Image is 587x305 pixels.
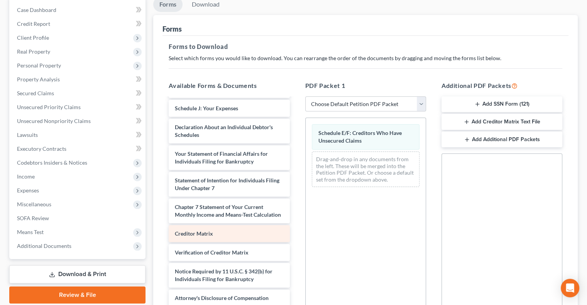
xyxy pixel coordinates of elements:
span: Executory Contracts [17,145,66,152]
a: Credit Report [11,17,145,31]
span: Creditor Matrix [175,230,213,237]
a: Unsecured Nonpriority Claims [11,114,145,128]
span: Income [17,173,35,180]
a: Case Dashboard [11,3,145,17]
a: Unsecured Priority Claims [11,100,145,114]
span: Case Dashboard [17,7,56,13]
span: Schedule J: Your Expenses [175,105,238,111]
a: SOFA Review [11,211,145,225]
span: Property Analysis [17,76,60,83]
span: Statement of Intention for Individuals Filing Under Chapter 7 [175,177,279,191]
a: Secured Claims [11,86,145,100]
span: Codebtors Insiders & Notices [17,159,87,166]
span: Your Statement of Financial Affairs for Individuals Filing for Bankruptcy [175,150,268,165]
div: Open Intercom Messenger [561,279,579,297]
span: Lawsuits [17,131,38,138]
span: Unsecured Nonpriority Claims [17,118,91,124]
span: Client Profile [17,34,49,41]
span: Personal Property [17,62,61,69]
span: Means Test [17,229,44,235]
p: Select which forms you would like to download. You can rearrange the order of the documents by dr... [169,54,562,62]
a: Review & File [9,286,145,303]
h5: Additional PDF Packets [442,81,562,90]
span: Miscellaneous [17,201,51,207]
h5: Forms to Download [169,42,562,51]
div: Forms [162,24,182,34]
span: Attorney's Disclosure of Compensation [175,295,269,301]
div: Drag-and-drop in any documents from the left. These will be merged into the Petition PDF Packet. ... [312,152,420,187]
a: Lawsuits [11,128,145,142]
span: SOFA Review [17,215,49,221]
span: Expenses [17,187,39,194]
span: Unsecured Priority Claims [17,104,81,110]
span: Secured Claims [17,90,54,96]
h5: Available Forms & Documents [169,81,289,90]
button: Add SSN Form (121) [442,96,562,113]
a: Property Analysis [11,72,145,86]
span: Notice Required by 11 U.S.C. § 342(b) for Individuals Filing for Bankruptcy [175,268,272,282]
span: Verification of Creditor Matrix [175,249,249,256]
a: Download & Print [9,265,145,283]
button: Add Creditor Matrix Text File [442,114,562,130]
span: Chapter 7 Statement of Your Current Monthly Income and Means-Test Calculation [175,204,281,218]
span: Credit Report [17,20,50,27]
span: Real Property [17,48,50,55]
a: Executory Contracts [11,142,145,156]
span: Schedule E/F: Creditors Who Have Unsecured Claims [318,130,402,144]
span: Declaration About an Individual Debtor's Schedules [175,124,273,138]
button: Add Additional PDF Packets [442,131,562,148]
h5: PDF Packet 1 [305,81,426,90]
span: Additional Documents [17,243,71,249]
